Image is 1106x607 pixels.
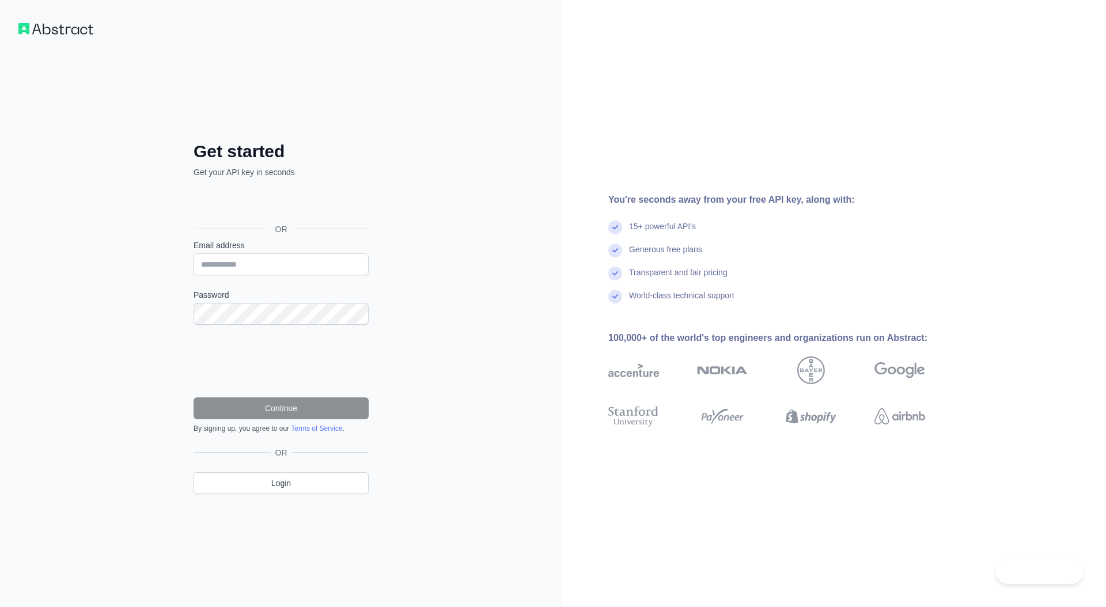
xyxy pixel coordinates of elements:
[874,404,925,429] img: airbnb
[271,447,292,458] span: OR
[194,472,369,494] a: Login
[629,290,734,313] div: World-class technical support
[996,560,1083,584] iframe: Toggle Customer Support
[291,424,342,433] a: Terms of Service
[608,244,622,257] img: check mark
[194,240,369,251] label: Email address
[697,356,748,384] img: nokia
[194,166,369,178] p: Get your API key in seconds
[18,23,93,35] img: Workflow
[608,221,622,234] img: check mark
[194,141,369,162] h2: Get started
[797,356,825,384] img: bayer
[188,191,372,216] iframe: Schaltfläche „Über Google anmelden“
[608,356,659,384] img: accenture
[194,424,369,433] div: By signing up, you agree to our .
[786,404,836,429] img: shopify
[874,356,925,384] img: google
[608,267,622,280] img: check mark
[194,397,369,419] button: Continue
[194,289,369,301] label: Password
[608,331,962,345] div: 100,000+ of the world's top engineers and organizations run on Abstract:
[608,404,659,429] img: stanford university
[629,267,728,290] div: Transparent and fair pricing
[266,223,297,235] span: OR
[629,221,696,244] div: 15+ powerful API's
[629,244,702,267] div: Generous free plans
[697,404,748,429] img: payoneer
[194,339,369,384] iframe: reCAPTCHA
[608,290,622,303] img: check mark
[608,193,962,207] div: You're seconds away from your free API key, along with:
